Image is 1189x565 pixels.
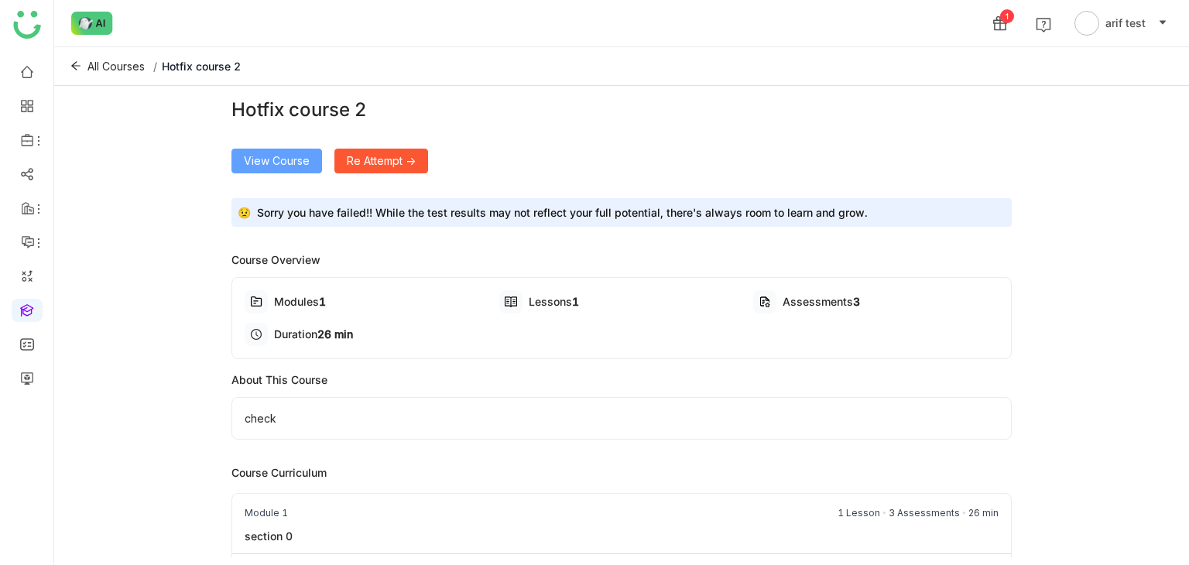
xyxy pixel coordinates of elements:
span: View Course [244,152,310,169]
div: Course Overview [231,252,1013,268]
span: All Courses [87,58,145,75]
span: / [153,60,157,73]
img: avatar [1074,11,1099,36]
button: Re Attempt -> [334,149,428,173]
span: Duration [274,327,317,341]
img: type [759,296,771,308]
img: logo [13,11,41,39]
div: Course Curriculum [231,464,1013,481]
span: Lessons [529,295,572,308]
img: ask-buddy-normal.svg [71,12,113,35]
img: type [505,296,517,308]
button: All Courses [67,54,149,79]
span: arif test [1105,15,1146,32]
span: Sorry you have failed!! While the test results may not reflect your full potential, there's alway... [257,204,868,221]
span: 3 [853,295,860,308]
span: 26 min [317,327,353,341]
div: 1 [1000,9,1014,23]
div: 😟 [231,198,1013,227]
div: Module 1 [245,506,288,520]
span: 1 [572,295,579,308]
button: arif test [1071,11,1170,36]
div: Hotfix course 2 [231,96,1013,124]
span: Re Attempt -> [347,152,416,169]
span: Modules [274,295,319,308]
div: section 0 [232,528,305,544]
img: type [250,296,262,308]
div: check [231,397,1013,440]
img: help.svg [1036,17,1051,33]
div: 1 Lesson 3 Assessments 26 min [838,506,999,520]
span: Assessments [783,295,853,308]
button: View Course [231,149,322,173]
span: Hotfix course 2 [162,60,241,73]
span: 1 [319,295,326,308]
div: About This Course [231,372,1013,388]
